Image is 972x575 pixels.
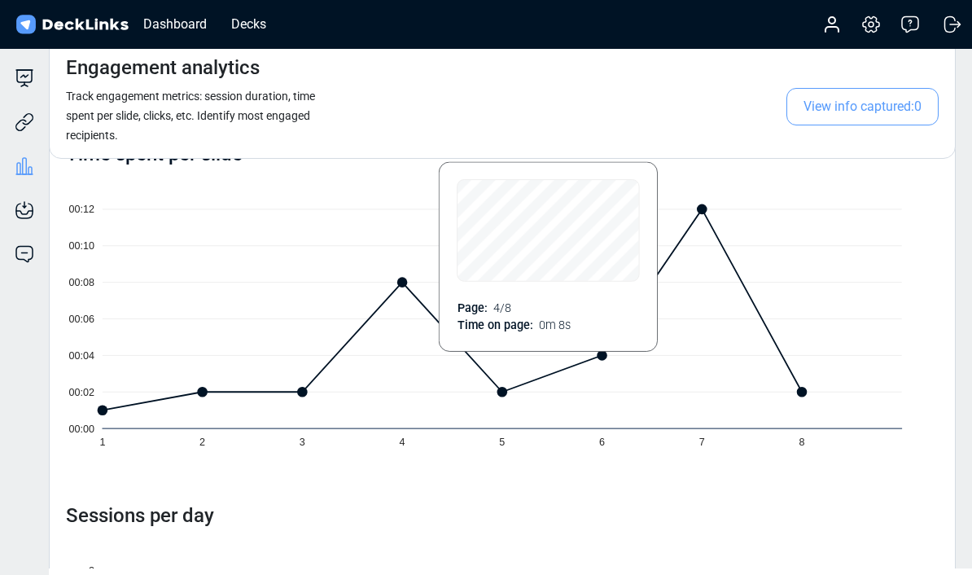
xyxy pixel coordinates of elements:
[199,437,205,448] tspan: 2
[69,204,94,215] tspan: 00:12
[223,14,274,34] div: Decks
[400,437,405,448] tspan: 4
[69,387,94,398] tspan: 00:02
[69,314,94,325] tspan: 00:06
[66,56,260,80] h4: Engagement analytics
[99,437,105,448] tspan: 1
[500,437,506,448] tspan: 5
[66,504,939,528] h4: Sessions per day
[69,240,94,252] tspan: 00:10
[69,423,94,434] tspan: 00:00
[69,277,94,288] tspan: 00:08
[300,437,305,448] tspan: 3
[135,14,215,34] div: Dashboard
[786,88,939,125] span: View info captured: 0
[699,437,705,448] tspan: 7
[13,13,131,37] img: DeckLinks
[66,90,315,142] small: Track engagement metrics: session duration, time spent per slide, clicks, etc. Identify most enga...
[599,437,605,448] tspan: 6
[69,350,94,362] tspan: 00:04
[799,437,805,448] tspan: 8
